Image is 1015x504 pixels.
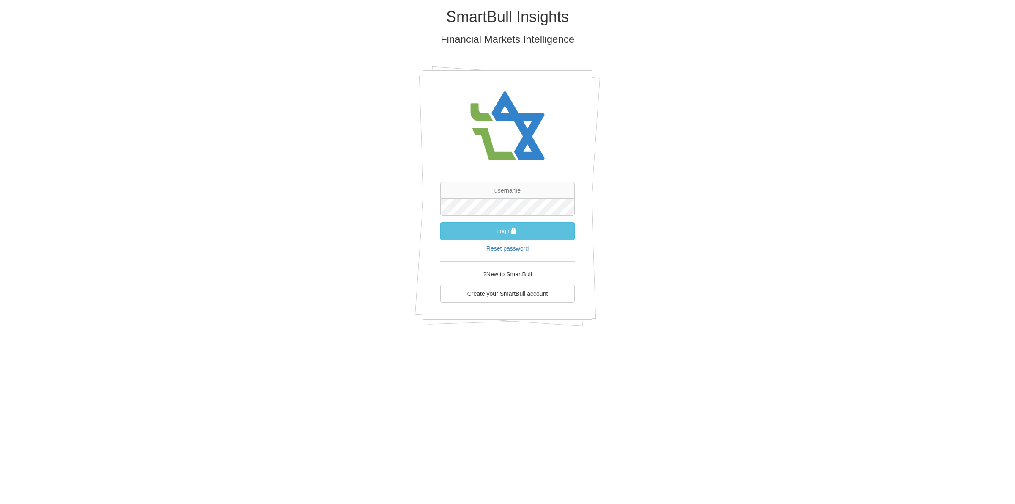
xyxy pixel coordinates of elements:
button: Login [440,222,575,240]
h3: Financial Markets Intelligence [260,34,755,45]
a: Create your SmartBull account [440,285,575,303]
input: username [440,182,575,199]
a: Reset password [486,245,529,252]
span: New to SmartBull? [483,271,532,278]
img: avatar [465,83,550,169]
h1: SmartBull Insights [260,8,755,25]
